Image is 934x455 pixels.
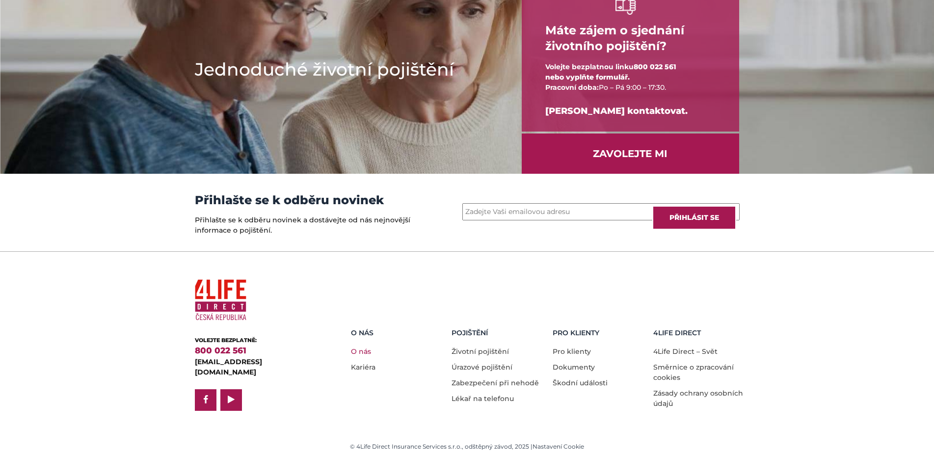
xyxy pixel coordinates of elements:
span: Pracovní doba: [545,83,599,92]
a: Kariéra [351,363,375,372]
div: [PERSON_NAME] kontaktovat. [545,93,716,130]
span: Volejte bezplatnou linku [545,62,634,71]
h5: Pojištění [452,329,545,337]
a: Zásady ochrany osobních údajů [653,389,743,408]
a: Směrnice o zpracování cookies [653,363,734,382]
a: ZAVOLEJTE MI [522,134,739,174]
h5: 4LIFE DIRECT [653,329,747,337]
a: Úrazové pojištění [452,363,512,372]
div: © 4Life Direct Insurance Services s.r.o., odštěpný závod, 2025 | [195,442,740,451]
span: 800 022 561 nebo vyplňte formulář. [545,62,676,81]
a: Dokumenty [553,363,595,372]
p: Přihlašte se k odběru novinek a dostávejte od nás nejnovější informace o pojištění. [195,215,413,236]
h1: Jednoduché životní pojištění [195,57,490,81]
a: O nás [351,347,371,356]
a: [EMAIL_ADDRESS][DOMAIN_NAME] [195,357,262,376]
a: Lékař na telefonu [452,394,514,403]
div: Po – Pá 9:00 – 17:30. [545,82,716,93]
a: Škodní události [553,378,608,387]
a: Zabezpečení při nehodě [452,378,539,387]
input: Zadejte Vaši emailovou adresu [462,203,740,220]
div: VOLEJTE BEZPLATNĚ: [195,336,320,345]
h5: O nás [351,329,445,337]
a: Pro klienty [553,347,591,356]
h3: Přihlašte se k odběru novinek [195,193,413,207]
a: 800 022 561 [195,346,246,355]
h4: Máte zájem o sjednání životního pojištění? [545,15,716,62]
h5: Pro Klienty [553,329,646,337]
img: 4Life Direct Česká republika logo [195,275,246,325]
a: Nastavení Cookie [533,443,584,450]
a: 4Life Direct – Svět [653,347,718,356]
input: Přihlásit se [652,206,736,230]
a: Životní pojištění [452,347,509,356]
